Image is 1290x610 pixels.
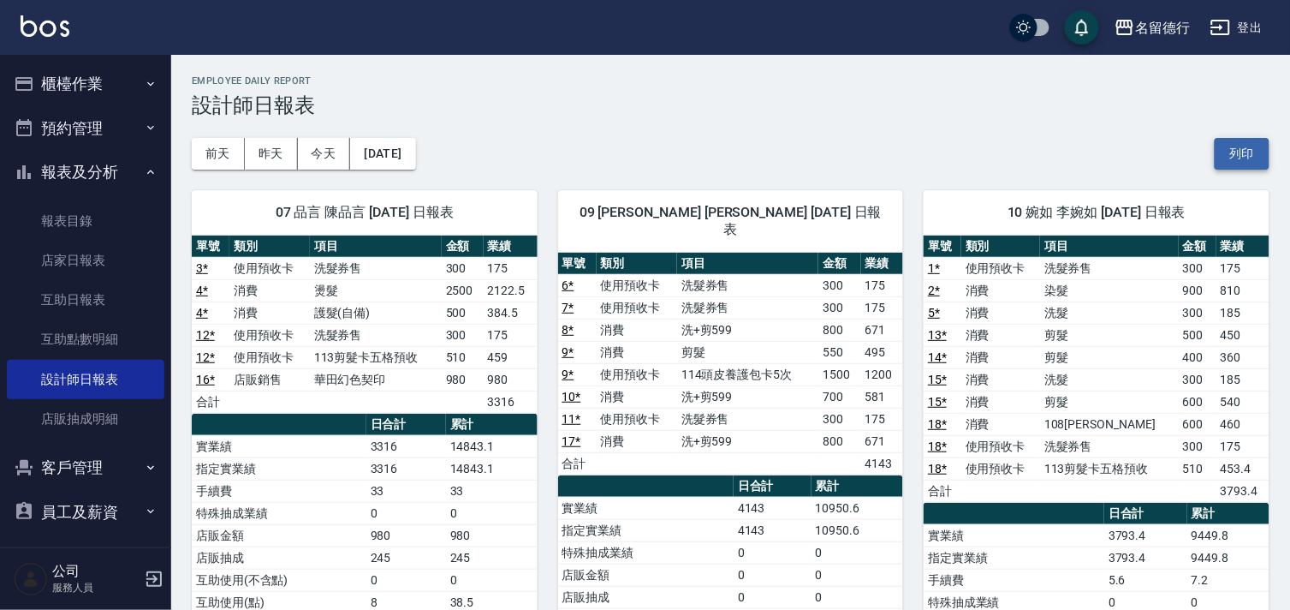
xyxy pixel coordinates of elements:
button: 前天 [192,138,245,170]
td: 980 [484,368,538,391]
td: 3793.4 [1216,480,1269,502]
th: 單號 [192,236,229,258]
td: 洗髮券售 [677,408,818,430]
td: 洗髮券售 [677,274,818,296]
td: 消費 [961,302,1040,324]
td: 消費 [597,319,677,341]
td: 使用預收卡 [961,257,1040,279]
td: 染髮 [1040,279,1179,302]
td: 453.4 [1216,457,1269,480]
td: 3316 [366,435,446,457]
th: 項目 [310,236,442,258]
td: 800 [818,319,861,341]
td: 600 [1179,413,1216,435]
td: 113剪髮卡五格預收 [310,346,442,368]
td: 剪髮 [1040,391,1179,413]
td: 0 [366,502,446,524]
td: 300 [1179,302,1216,324]
button: 預約管理 [7,106,164,151]
td: 使用預收卡 [961,457,1040,480]
td: 使用預收卡 [229,346,309,368]
td: 0 [366,569,446,591]
th: 項目 [677,253,818,275]
td: 互助使用(不含點) [192,569,366,591]
td: 671 [861,319,904,341]
button: 列印 [1215,138,1269,170]
td: 洗髮 [1040,368,1179,391]
td: 實業績 [558,497,734,519]
a: 互助日報表 [7,280,164,320]
a: 互助點數明細 [7,320,164,359]
td: 980 [366,524,446,547]
button: 名留德行 [1108,10,1197,45]
td: 175 [861,296,904,319]
td: 0 [446,569,538,591]
button: 登出 [1204,12,1269,44]
a: 設計師日報表 [7,360,164,399]
td: 14843.1 [446,457,538,480]
img: Person [14,562,48,596]
th: 金額 [1179,236,1216,258]
td: 400 [1179,346,1216,368]
td: 消費 [229,279,309,302]
td: 使用預收卡 [229,324,309,346]
td: 980 [442,368,484,391]
td: 450 [1216,324,1269,346]
td: 實業績 [924,524,1104,547]
td: 0 [811,586,904,608]
td: 消費 [961,279,1040,302]
td: 消費 [961,324,1040,346]
td: 175 [1216,435,1269,457]
td: 特殊抽成業績 [192,502,366,524]
img: Logo [21,15,69,37]
td: 使用預收卡 [597,363,677,386]
td: 980 [446,524,538,547]
td: 手續費 [924,569,1104,591]
td: 510 [1179,457,1216,480]
td: 300 [1179,368,1216,391]
td: 175 [861,274,904,296]
td: 店販抽成 [558,586,734,608]
td: 1200 [861,363,904,386]
td: 消費 [229,302,309,324]
td: 1500 [818,363,861,386]
td: 使用預收卡 [597,408,677,430]
th: 金額 [442,236,484,258]
td: 特殊抽成業績 [558,541,734,564]
td: 459 [484,346,538,368]
td: 0 [811,541,904,564]
td: 洗髮券售 [310,257,442,279]
td: 華田幻色契印 [310,368,442,391]
td: 5.6 [1104,569,1186,591]
table: a dense table [924,236,1269,503]
div: 名留德行 [1135,17,1190,39]
td: 9449.8 [1187,524,1269,547]
button: [DATE] [350,138,415,170]
td: 2500 [442,279,484,302]
td: 114頭皮養護包卡5次 [677,363,818,386]
td: 4143 [734,519,811,541]
span: 09 [PERSON_NAME] [PERSON_NAME] [DATE] 日報表 [579,204,883,238]
td: 600 [1179,391,1216,413]
td: 175 [1216,257,1269,279]
th: 單號 [924,236,961,258]
button: 昨天 [245,138,298,170]
td: 700 [818,386,861,408]
td: 500 [442,302,484,324]
td: 510 [442,346,484,368]
td: 300 [1179,257,1216,279]
td: 300 [442,324,484,346]
td: 460 [1216,413,1269,435]
td: 10950.6 [811,497,904,519]
td: 0 [734,564,811,586]
td: 300 [818,296,861,319]
td: 使用預收卡 [597,296,677,319]
td: 使用預收卡 [597,274,677,296]
th: 類別 [229,236,309,258]
h2: Employee Daily Report [192,75,1269,87]
td: 店販銷售 [229,368,309,391]
td: 500 [1179,324,1216,346]
table: a dense table [192,236,538,414]
td: 550 [818,341,861,363]
td: 7.2 [1187,569,1269,591]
